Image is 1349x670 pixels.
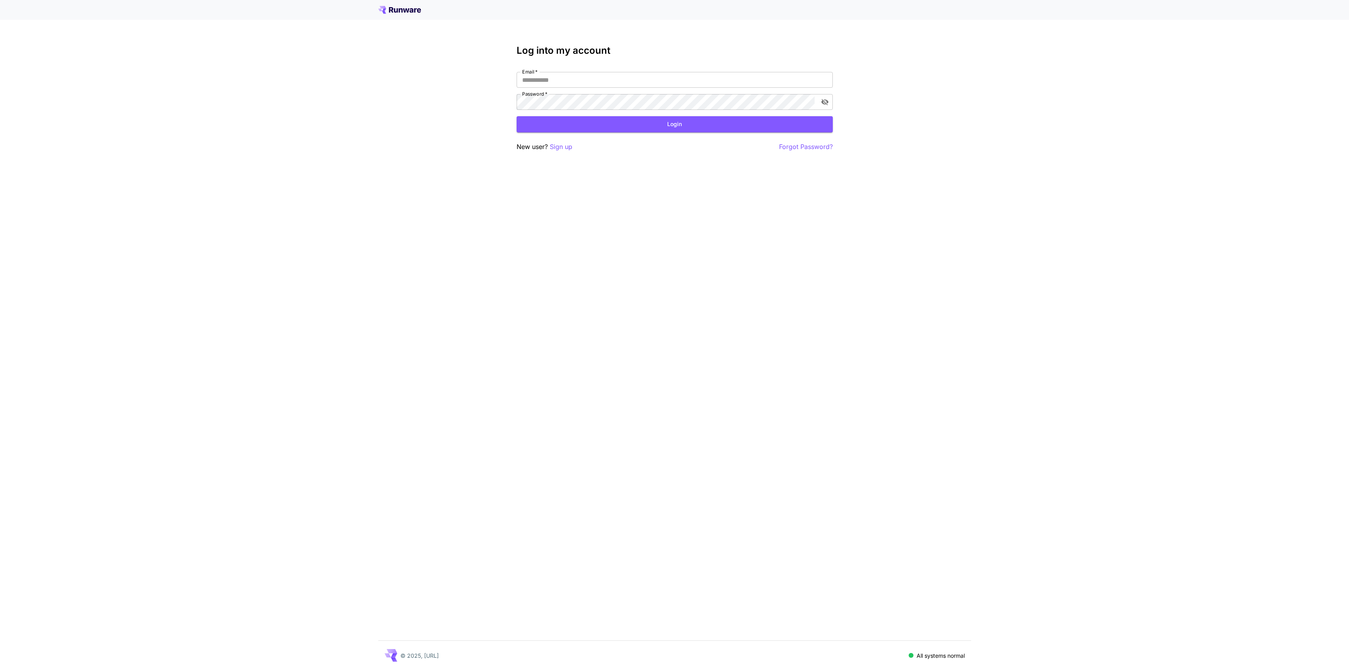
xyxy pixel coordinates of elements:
p: © 2025, [URL] [400,651,439,660]
h3: Log into my account [517,45,833,56]
button: Login [517,116,833,132]
button: toggle password visibility [818,95,832,109]
button: Forgot Password? [779,142,833,152]
p: New user? [517,142,572,152]
label: Email [522,68,538,75]
button: Sign up [550,142,572,152]
label: Password [522,91,547,97]
p: All systems normal [917,651,965,660]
